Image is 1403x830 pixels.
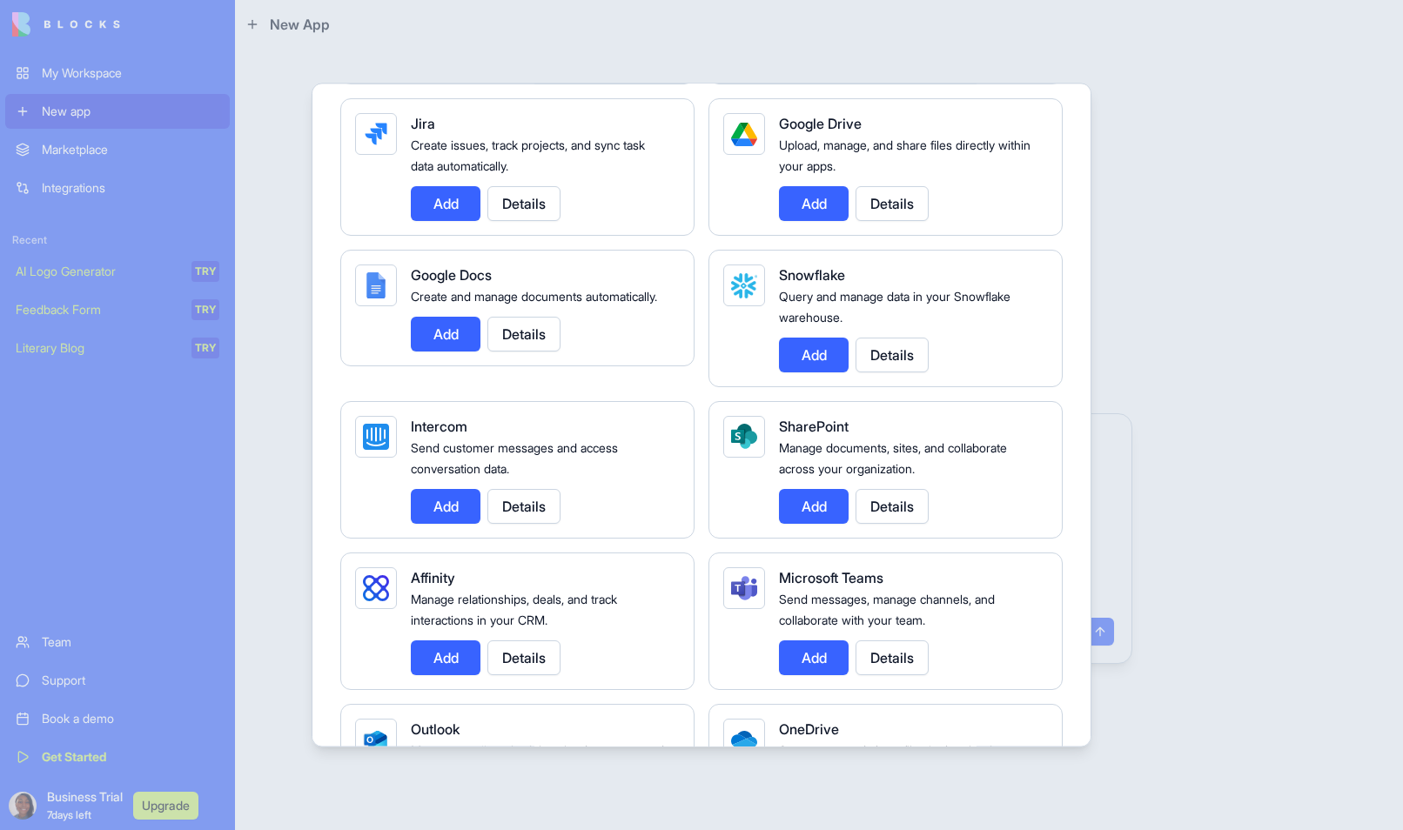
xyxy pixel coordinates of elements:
[856,489,929,524] button: Details
[779,720,839,738] span: OneDrive
[779,338,849,372] button: Add
[411,266,492,284] span: Google Docs
[411,418,467,435] span: Intercom
[411,743,664,779] span: Manage emails, schedule calendar events, and organize contacts.
[487,317,561,351] button: Details
[411,317,480,351] button: Add
[411,186,480,221] button: Add
[779,440,1007,476] span: Manage documents, sites, and collaborate across your organization.
[779,418,849,435] span: SharePoint
[779,137,1030,173] span: Upload, manage, and share files directly within your apps.
[779,489,849,524] button: Add
[779,592,995,627] span: Send messages, manage channels, and collaborate with your team.
[779,115,862,132] span: Google Drive
[411,640,480,675] button: Add
[411,115,435,132] span: Jira
[411,592,617,627] span: Manage relationships, deals, and track interactions in your CRM.
[856,338,929,372] button: Details
[779,569,883,586] span: Microsoft Teams
[487,489,561,524] button: Details
[411,489,480,524] button: Add
[856,640,929,675] button: Details
[411,720,460,738] span: Outlook
[411,137,645,173] span: Create issues, track projects, and sync task data automatically.
[487,186,561,221] button: Details
[411,289,657,304] span: Create and manage documents automatically.
[411,569,455,586] span: Affinity
[779,266,845,284] span: Snowflake
[487,640,561,675] button: Details
[779,743,992,779] span: Store, sync, and share files in the cloud automatically.
[779,640,849,675] button: Add
[411,440,618,476] span: Send customer messages and access conversation data.
[779,289,1010,325] span: Query and manage data in your Snowflake warehouse.
[856,186,929,221] button: Details
[779,186,849,221] button: Add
